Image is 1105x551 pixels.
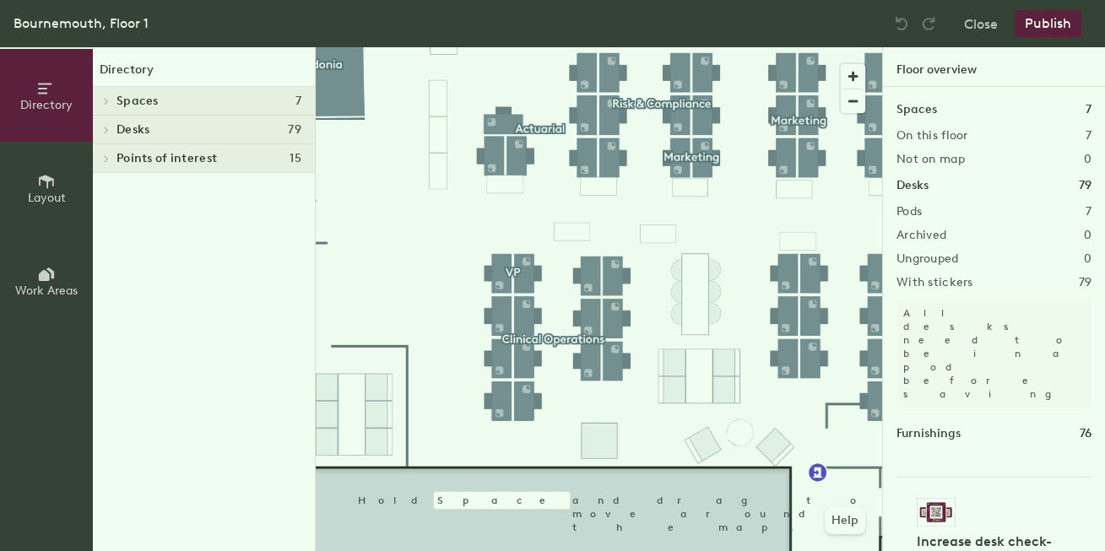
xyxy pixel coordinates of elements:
[1078,276,1091,289] h2: 79
[896,153,965,166] h2: Not on map
[1084,229,1091,242] h2: 0
[116,152,217,165] span: Points of interest
[964,10,998,37] button: Close
[290,152,301,165] span: 15
[1084,252,1091,266] h2: 0
[896,129,968,143] h2: On this floor
[896,252,959,266] h2: Ungrouped
[1084,153,1091,166] h2: 0
[288,123,301,137] span: 79
[896,100,937,119] h1: Spaces
[896,424,961,443] h1: Furnishings
[917,498,956,527] img: Sticker logo
[920,15,937,32] img: Redo
[15,284,78,298] span: Work Areas
[896,300,1091,408] p: All desks need to be in a pod before saving
[896,205,922,219] h2: Pods
[1086,129,1091,143] h2: 7
[28,191,66,205] span: Layout
[93,61,315,87] h1: Directory
[825,507,865,534] button: Help
[893,15,910,32] img: Undo
[1079,176,1091,195] h1: 79
[883,47,1105,87] h1: Floor overview
[116,95,159,108] span: Spaces
[295,95,301,108] span: 7
[1086,205,1091,219] h2: 7
[14,13,149,34] div: Bournemouth, Floor 1
[896,276,973,289] h2: With stickers
[116,123,149,137] span: Desks
[1015,10,1081,37] button: Publish
[1080,424,1091,443] h1: 76
[896,229,946,242] h2: Archived
[1086,100,1091,119] h1: 7
[20,98,73,112] span: Directory
[896,176,929,195] h1: Desks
